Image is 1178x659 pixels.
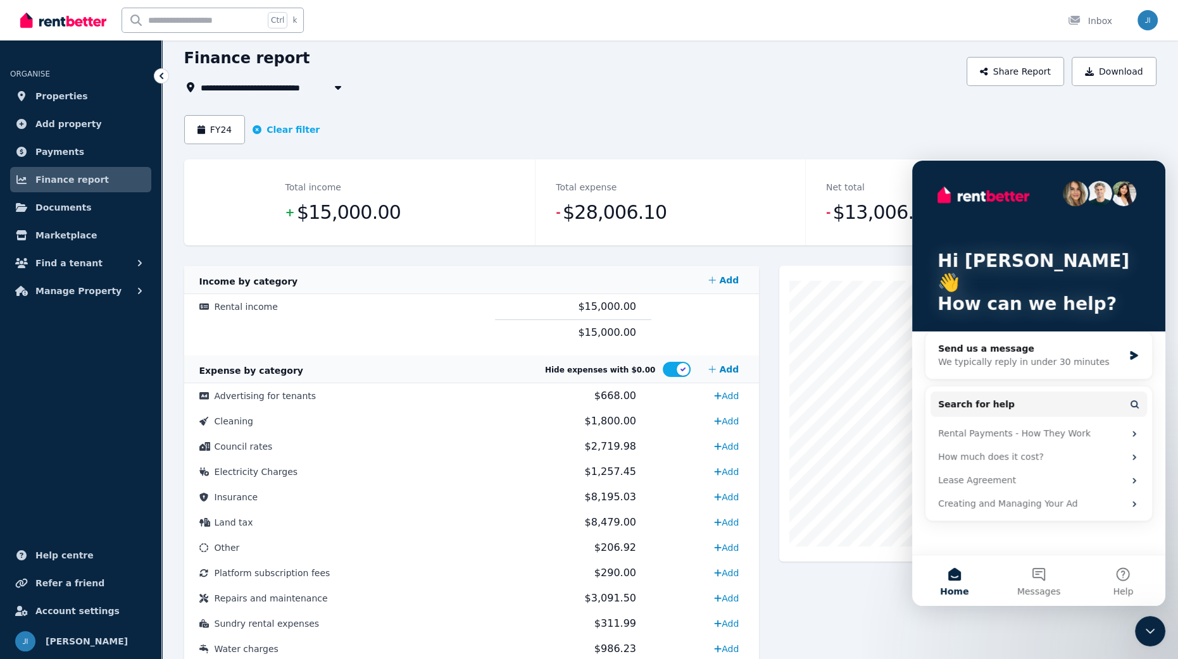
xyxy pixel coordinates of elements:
span: Finance report [35,172,109,187]
span: $311.99 [594,617,636,629]
a: Add [709,411,744,431]
dt: Net total [826,180,865,195]
a: Add [709,538,744,558]
button: Share Report [967,57,1064,86]
span: $15,000.00 [297,200,401,225]
a: Payments [10,139,151,164]
span: Platform subscription fees [215,568,330,578]
span: - [556,204,560,221]
span: Help centre [35,548,94,563]
a: Properties [10,83,151,109]
span: Insurance [215,492,258,502]
span: Advertising for tenants [215,391,316,401]
button: Download [1072,57,1156,86]
a: Add [703,357,744,382]
span: Rental income [215,302,278,312]
a: Add [709,588,744,608]
a: Add [709,436,744,457]
span: $3,091.50 [585,592,636,604]
span: Expense by category [199,366,303,376]
span: Manage Property [35,283,122,299]
button: FY24 [184,115,246,144]
span: $206.92 [594,541,636,553]
span: Electricity Charges [215,467,298,477]
span: Account settings [35,603,120,619]
span: $15,000.00 [578,326,636,338]
span: Water charges [215,644,279,654]
button: Find a tenant [10,250,151,276]
button: Clear filter [253,123,320,136]
span: [PERSON_NAME] [46,634,128,649]
span: $13,006.10 [833,200,937,225]
span: Marketplace [35,228,97,243]
span: Income by category [199,276,298,286]
img: RentBetter [20,11,106,30]
a: Add [709,563,744,583]
a: Help centre [10,543,151,568]
span: $668.00 [594,390,636,402]
a: Documents [10,195,151,220]
a: Add [709,512,744,533]
span: $1,800.00 [585,415,636,427]
a: Add [709,487,744,507]
a: Add [709,386,744,406]
span: $8,195.03 [585,491,636,503]
a: Account settings [10,598,151,624]
span: Ctrl [268,12,287,28]
img: Josephine Inge [1137,10,1158,30]
dt: Total expense [556,180,617,195]
button: Manage Property [10,278,151,304]
img: Josephine Inge [15,631,35,651]
span: + [285,204,294,221]
span: Repairs and maintenance [215,593,328,603]
div: Inbox [1068,15,1112,27]
iframe: Intercom live chat [1135,616,1165,646]
a: Add [703,268,744,293]
span: Refer a friend [35,576,104,591]
span: $986.23 [594,643,636,655]
span: $8,479.00 [585,516,636,528]
a: Add [709,613,744,634]
span: Add property [35,116,102,132]
span: $290.00 [594,567,636,579]
span: $28,006.10 [563,200,667,225]
span: $15,000.00 [578,300,636,312]
span: Documents [35,200,92,215]
span: Cleaning [215,416,253,426]
span: Council rates [215,441,273,452]
a: Add property [10,111,151,137]
span: Other [215,543,240,553]
h1: Finance report [184,48,310,68]
span: $1,257.45 [585,465,636,477]
a: Add [709,639,744,659]
span: k [292,15,297,25]
span: Sundry rental expenses [215,619,320,629]
span: - [826,204,830,221]
span: Land tax [215,517,253,527]
span: Hide expenses with $0.00 [545,366,655,374]
a: Refer a friend [10,570,151,596]
span: Find a tenant [35,256,103,271]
